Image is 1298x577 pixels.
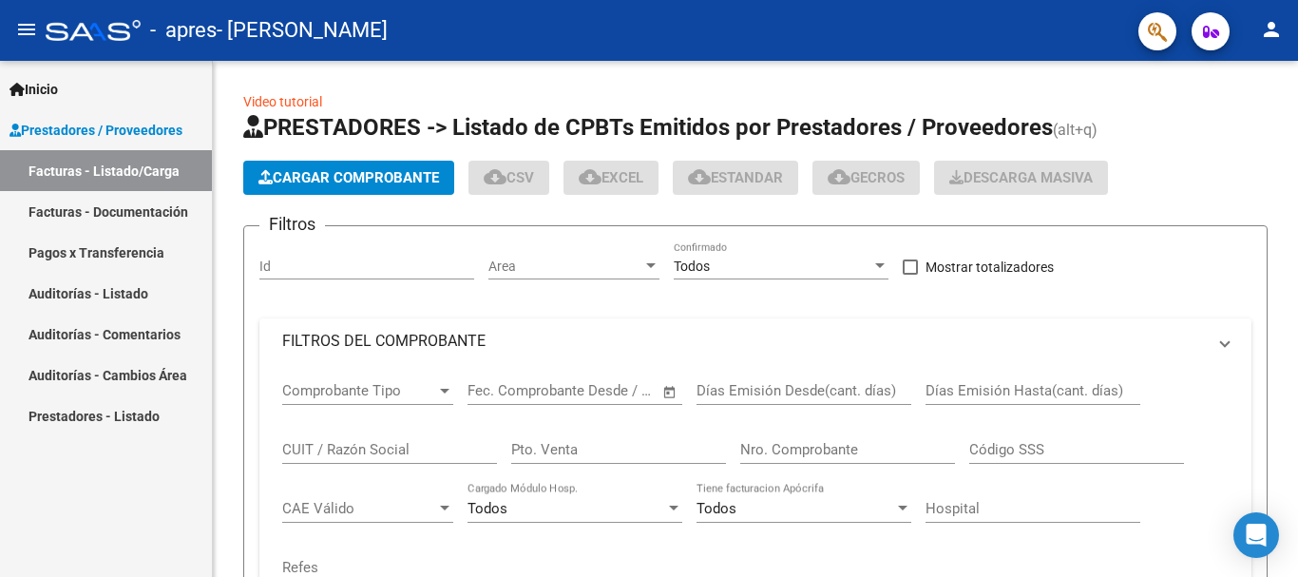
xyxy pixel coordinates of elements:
[282,331,1206,352] mat-panel-title: FILTROS DEL COMPROBANTE
[688,165,711,188] mat-icon: cloud_download
[688,169,783,186] span: Estandar
[562,382,654,399] input: Fecha fin
[1233,512,1279,558] div: Open Intercom Messenger
[828,165,850,188] mat-icon: cloud_download
[468,382,544,399] input: Fecha inicio
[484,169,534,186] span: CSV
[259,211,325,238] h3: Filtros
[468,500,507,517] span: Todos
[579,169,643,186] span: EXCEL
[484,165,506,188] mat-icon: cloud_download
[217,10,388,51] span: - [PERSON_NAME]
[934,161,1108,195] app-download-masive: Descarga masiva de comprobantes (adjuntos)
[659,381,681,403] button: Open calendar
[243,94,322,109] a: Video tutorial
[697,500,736,517] span: Todos
[258,169,439,186] span: Cargar Comprobante
[1260,18,1283,41] mat-icon: person
[243,114,1053,141] span: PRESTADORES -> Listado de CPBTs Emitidos por Prestadores / Proveedores
[10,120,182,141] span: Prestadores / Proveedores
[150,10,217,51] span: - apres
[674,259,710,274] span: Todos
[243,161,454,195] button: Cargar Comprobante
[282,500,436,517] span: CAE Válido
[949,169,1093,186] span: Descarga Masiva
[10,79,58,100] span: Inicio
[1053,121,1098,139] span: (alt+q)
[579,165,601,188] mat-icon: cloud_download
[259,318,1251,364] mat-expansion-panel-header: FILTROS DEL COMPROBANTE
[934,161,1108,195] button: Descarga Masiva
[563,161,659,195] button: EXCEL
[828,169,905,186] span: Gecros
[468,161,549,195] button: CSV
[812,161,920,195] button: Gecros
[673,161,798,195] button: Estandar
[15,18,38,41] mat-icon: menu
[488,259,642,275] span: Area
[282,382,436,399] span: Comprobante Tipo
[926,256,1054,279] span: Mostrar totalizadores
